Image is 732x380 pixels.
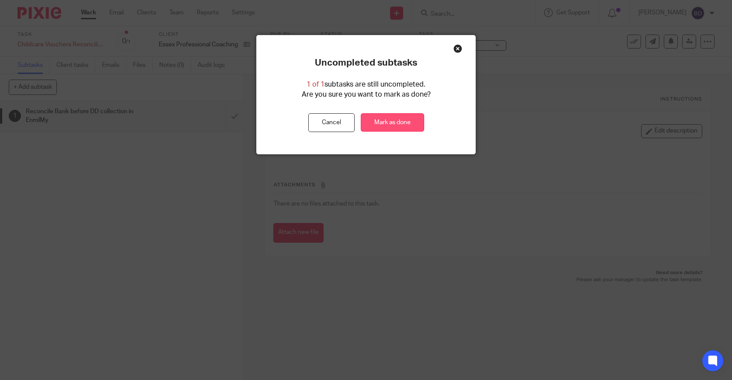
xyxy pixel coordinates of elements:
p: Uncompleted subtasks [315,57,417,69]
p: Are you sure you want to mark as done? [302,90,431,100]
div: Close this dialog window [453,44,462,53]
p: subtasks are still uncompleted. [307,80,425,90]
button: Cancel [308,113,355,132]
span: 1 of 1 [307,81,324,88]
a: Mark as done [361,113,424,132]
